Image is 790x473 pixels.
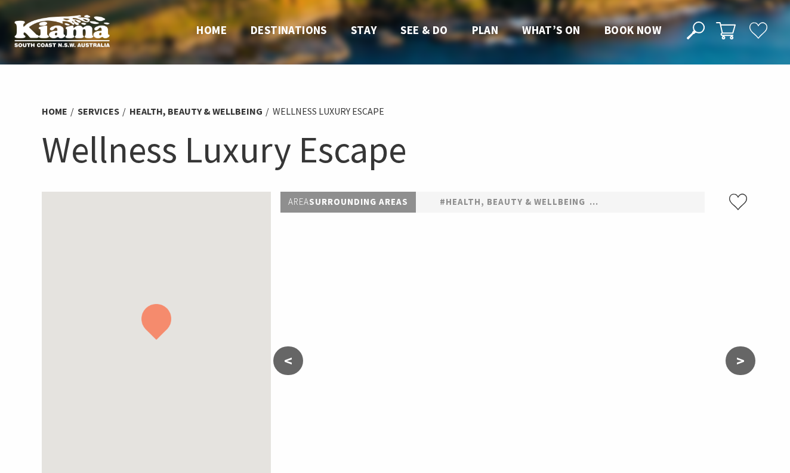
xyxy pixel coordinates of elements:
[251,23,327,37] span: Destinations
[522,23,581,37] span: What’s On
[472,23,499,37] span: Plan
[590,195,721,210] a: #Accommodation Booking
[273,346,303,375] button: <
[440,195,585,210] a: #Health, Beauty & Wellbeing
[726,346,755,375] button: >
[42,125,748,174] h1: Wellness Luxury Escape
[400,23,448,37] span: See & Do
[14,14,110,47] img: Kiama Logo
[42,105,67,118] a: Home
[288,196,309,207] span: Area
[196,23,227,37] span: Home
[78,105,119,118] a: Services
[280,192,416,213] p: Surrounding Areas
[351,23,377,37] span: Stay
[273,104,384,119] li: Wellness Luxury Escape
[604,23,661,37] span: Book now
[184,21,673,41] nav: Main Menu
[129,105,263,118] a: Health, Beauty & Wellbeing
